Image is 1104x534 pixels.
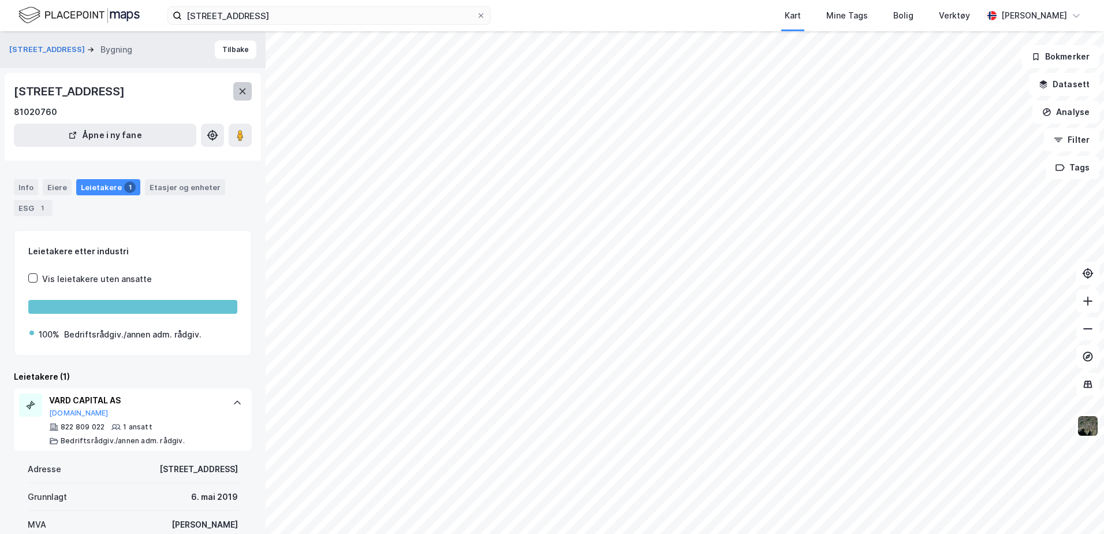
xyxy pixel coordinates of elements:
[159,462,238,476] div: [STREET_ADDRESS]
[150,182,221,192] div: Etasjer og enheter
[182,7,476,24] input: Søk på adresse, matrikkel, gårdeiere, leietakere eller personer
[826,9,868,23] div: Mine Tags
[64,328,202,342] div: Bedriftsrådgiv./annen adm. rådgiv.
[76,179,140,195] div: Leietakere
[14,105,57,119] div: 81020760
[171,518,238,532] div: [PERSON_NAME]
[1046,156,1099,179] button: Tags
[36,202,48,214] div: 1
[1001,9,1067,23] div: [PERSON_NAME]
[28,518,46,532] div: MVA
[39,328,59,342] div: 100%
[123,422,152,432] div: 1 ansatt
[893,9,913,23] div: Bolig
[18,5,140,25] img: logo.f888ab2527a4732fd821a326f86c7f29.svg
[1029,73,1099,96] button: Datasett
[61,436,185,446] div: Bedriftsrådgiv./annen adm. rådgiv.
[1077,415,1099,437] img: 9k=
[9,44,87,55] button: [STREET_ADDRESS]
[28,490,67,504] div: Grunnlagt
[785,9,801,23] div: Kart
[49,394,221,407] div: VARD CAPITAL AS
[28,244,237,258] div: Leietakere etter industri
[28,462,61,476] div: Adresse
[14,124,196,147] button: Åpne i ny fane
[61,422,105,432] div: 822 809 022
[215,40,256,59] button: Tilbake
[100,43,132,57] div: Bygning
[43,179,72,195] div: Eiere
[1044,128,1099,151] button: Filter
[49,409,109,418] button: [DOMAIN_NAME]
[939,9,970,23] div: Verktøy
[1032,101,1099,124] button: Analyse
[124,181,136,193] div: 1
[1021,45,1099,68] button: Bokmerker
[191,490,238,504] div: 6. mai 2019
[1046,479,1104,534] div: Kontrollprogram for chat
[42,272,152,286] div: Vis leietakere uten ansatte
[14,370,252,384] div: Leietakere (1)
[14,200,53,216] div: ESG
[14,82,127,101] div: [STREET_ADDRESS]
[1046,479,1104,534] iframe: Chat Widget
[14,179,38,195] div: Info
